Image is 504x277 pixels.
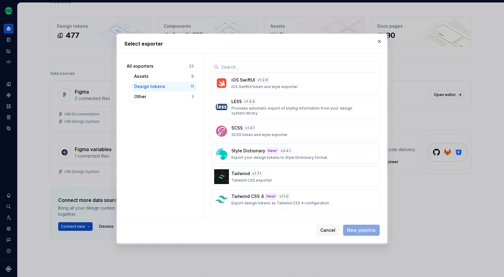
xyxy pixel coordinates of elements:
[266,148,278,154] div: New!
[231,171,250,177] p: Tailwind
[211,189,380,210] button: Tailwind CSS 4New!v1.1.0Export design tokens as Tailwind CSS 4 configuration.
[231,201,330,206] p: Export design tokens as Tailwind CSS 4 configuration.
[134,83,191,90] div: Design tokens
[231,106,356,116] p: Provides automatic export of styling information from your design system library.
[316,225,339,236] button: Cancel
[279,148,292,154] div: v 2.4.1
[243,98,256,105] div: v 1.3.4
[256,77,269,83] div: v 1.2.6
[211,167,380,187] button: Tailwindv1.7.1Tailwind CSS exporter
[231,84,298,89] p: iOS SwiftUI token and style exporter
[134,94,191,100] div: Other
[124,61,196,71] button: All exporters22
[191,84,194,89] div: 11
[127,63,189,69] div: All exporters
[211,144,380,164] button: Style DictionaryNew!v2.4.1Export your design tokens to Style Dictionary format.
[124,40,380,47] h2: Select exporter
[211,73,380,93] button: iOS SwiftUIv1.2.6iOS SwiftUI token and style exporter
[132,82,196,91] button: Design tokens11
[265,193,277,199] div: New!
[211,96,380,118] button: LESSv1.3.4Provides automatic export of styling information from your design system library.
[219,61,380,72] input: Search...
[231,77,255,83] p: iOS SwiftUI
[278,193,290,199] div: v 1.1.0
[134,73,191,79] div: Assets
[320,227,335,233] span: Cancel
[231,132,288,137] p: SCSS token and style exporter
[132,92,196,102] button: Other3
[231,178,272,183] p: Tailwind CSS exporter
[244,125,256,131] div: v 1.4.1
[191,94,194,99] div: 3
[211,121,380,141] button: SCSSv1.4.1SCSS token and style exporter
[132,71,196,81] button: Assets8
[231,155,328,160] p: Export your design tokens to Style Dictionary format.
[191,74,194,79] div: 8
[231,148,265,154] p: Style Dictionary
[231,98,242,105] p: LESS
[189,64,194,69] div: 22
[251,171,262,177] div: v 1.7.1
[231,125,243,131] p: SCSS
[231,193,264,199] p: Tailwind CSS 4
